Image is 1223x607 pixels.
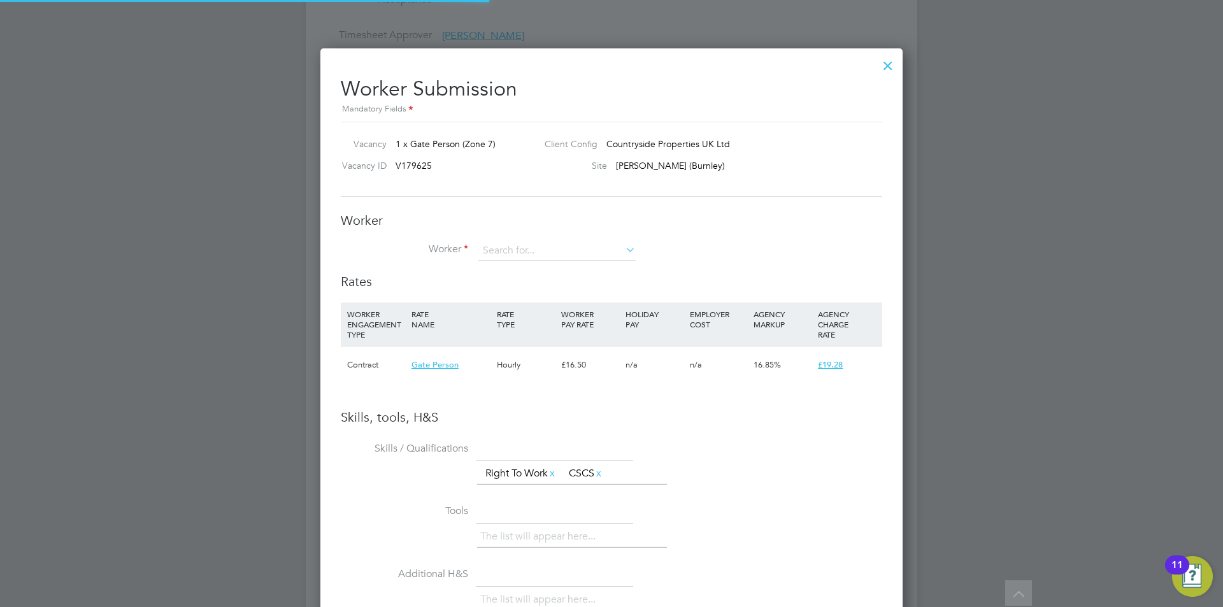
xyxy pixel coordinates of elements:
[336,160,387,171] label: Vacancy ID
[754,359,781,370] span: 16.85%
[548,465,557,482] a: x
[478,241,636,261] input: Search for...
[344,303,408,346] div: WORKER ENGAGEMENT TYPE
[594,465,603,482] a: x
[341,103,882,117] div: Mandatory Fields
[558,346,622,383] div: £16.50
[408,303,494,336] div: RATE NAME
[341,212,882,229] h3: Worker
[341,568,468,581] label: Additional H&S
[336,138,387,150] label: Vacancy
[396,138,496,150] span: 1 x Gate Person (Zone 7)
[558,303,622,336] div: WORKER PAY RATE
[606,138,730,150] span: Countryside Properties UK Ltd
[818,359,843,370] span: £19.28
[480,528,601,545] li: The list will appear here...
[564,465,608,482] li: CSCS
[396,160,432,171] span: V179625
[616,160,725,171] span: [PERSON_NAME] (Burnley)
[626,359,638,370] span: n/a
[494,303,558,336] div: RATE TYPE
[341,243,468,256] label: Worker
[341,273,882,290] h3: Rates
[341,409,882,425] h3: Skills, tools, H&S
[1171,565,1183,582] div: 11
[690,359,702,370] span: n/a
[344,346,408,383] div: Contract
[687,303,751,336] div: EMPLOYER COST
[534,138,597,150] label: Client Config
[750,303,815,336] div: AGENCY MARKUP
[411,359,459,370] span: Gate Person
[494,346,558,383] div: Hourly
[534,160,607,171] label: Site
[341,66,882,117] h2: Worker Submission
[480,465,562,482] li: Right To Work
[815,303,879,346] div: AGENCY CHARGE RATE
[341,442,468,455] label: Skills / Qualifications
[622,303,687,336] div: HOLIDAY PAY
[341,504,468,518] label: Tools
[1172,556,1213,597] button: Open Resource Center, 11 new notifications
